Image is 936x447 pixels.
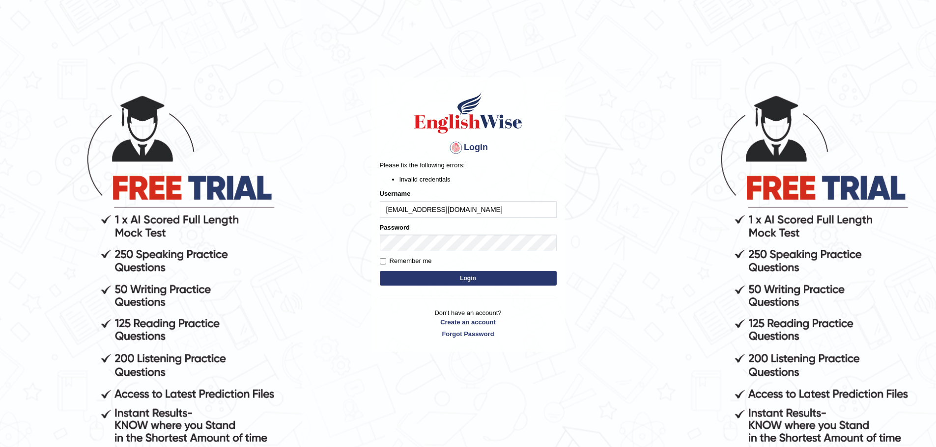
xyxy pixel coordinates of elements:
[380,329,557,339] a: Forgot Password
[380,271,557,286] button: Login
[380,160,557,170] p: Please fix the following errors:
[380,256,432,266] label: Remember me
[380,223,410,232] label: Password
[399,175,557,184] li: Invalid credentials
[380,189,411,198] label: Username
[380,140,557,156] h4: Login
[380,308,557,339] p: Don't have an account?
[380,258,386,264] input: Remember me
[380,317,557,327] a: Create an account
[412,91,524,135] img: Logo of English Wise sign in for intelligent practice with AI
